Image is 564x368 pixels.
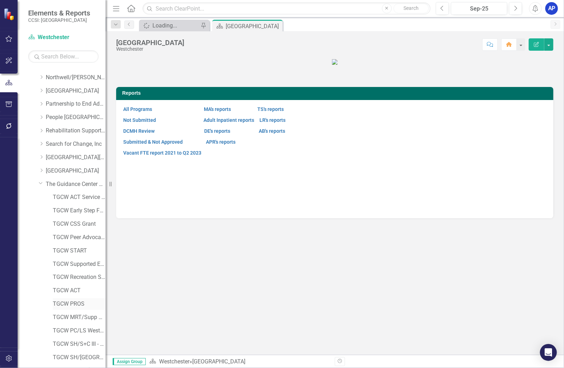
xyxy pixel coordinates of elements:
[46,180,106,188] a: The Guidance Center of [GEOGRAPHIC_DATA]
[46,167,106,175] a: [GEOGRAPHIC_DATA]
[116,46,184,52] div: Westchester
[192,358,245,365] div: [GEOGRAPHIC_DATA]
[46,74,106,82] a: Northwell/[PERSON_NAME] Memorial Hospital Association
[46,140,106,148] a: Search for Change, Inc
[46,127,106,135] a: Rehabilitation Support Services
[259,128,285,134] a: AB's reports
[152,21,199,30] div: Loading...
[53,220,106,228] a: TGCW CSS Grant
[53,260,106,268] a: TGCW Supported Ed - COLLEGE
[46,87,106,95] a: [GEOGRAPHIC_DATA]
[53,340,106,348] a: TGCW SH/S+C III - Rental
[28,33,99,42] a: Westchester
[403,5,419,11] span: Search
[46,113,106,121] a: People [GEOGRAPHIC_DATA]
[28,50,99,63] input: Search Below...
[53,300,106,308] a: TGCW PROS
[53,287,106,295] a: TGCW ACT
[540,344,557,361] div: Open Intercom Messenger
[149,358,330,366] div: »
[451,2,507,15] button: Sep-25
[204,106,231,112] a: MA's reports
[53,247,106,255] a: TGCW START
[53,233,106,242] a: TGCW Peer Advocacy/Support
[123,106,152,112] a: All Programs
[206,139,236,145] a: APR's reports
[116,39,184,46] div: [GEOGRAPHIC_DATA]
[53,273,106,281] a: TGCW Recreation Services
[204,128,230,134] a: DE's reports
[53,313,106,322] a: TGCW MRT/Supp Hsing [GEOGRAPHIC_DATA]
[123,128,155,134] a: DCMH Review
[123,150,201,156] a: Vacant FTE report 2021 to Q2 2023
[122,91,550,96] h3: Reports
[123,139,183,145] a: Submitted & Not Approved
[53,354,106,362] a: TGCW SH/[GEOGRAPHIC_DATA]
[46,100,106,108] a: Partnership to End Addiction
[332,59,338,65] img: WC_countylogo07_2023_300h.jpg
[159,358,189,365] a: Westchester
[46,154,106,162] a: [GEOGRAPHIC_DATA][PERSON_NAME]
[226,22,281,31] div: [GEOGRAPHIC_DATA]
[259,117,286,123] a: LR's reports
[53,207,106,215] a: TGCW Early Step Forward
[394,4,429,13] button: Search
[113,358,146,365] span: Assign Group
[28,17,90,23] small: CCSI: [GEOGRAPHIC_DATA]
[203,117,254,123] a: Adult Inpatient reports
[141,21,199,30] a: Loading...
[257,106,284,112] a: TS's reports
[143,2,431,15] input: Search ClearPoint...
[4,8,16,20] img: ClearPoint Strategy
[28,9,90,17] span: Elements & Reports
[53,193,106,201] a: TGCW ACT Service Dollars
[123,117,156,123] a: Not Submitted
[453,5,505,13] div: Sep-25
[53,327,106,335] a: TGCW PC/LS Westchester
[545,2,558,15] button: AP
